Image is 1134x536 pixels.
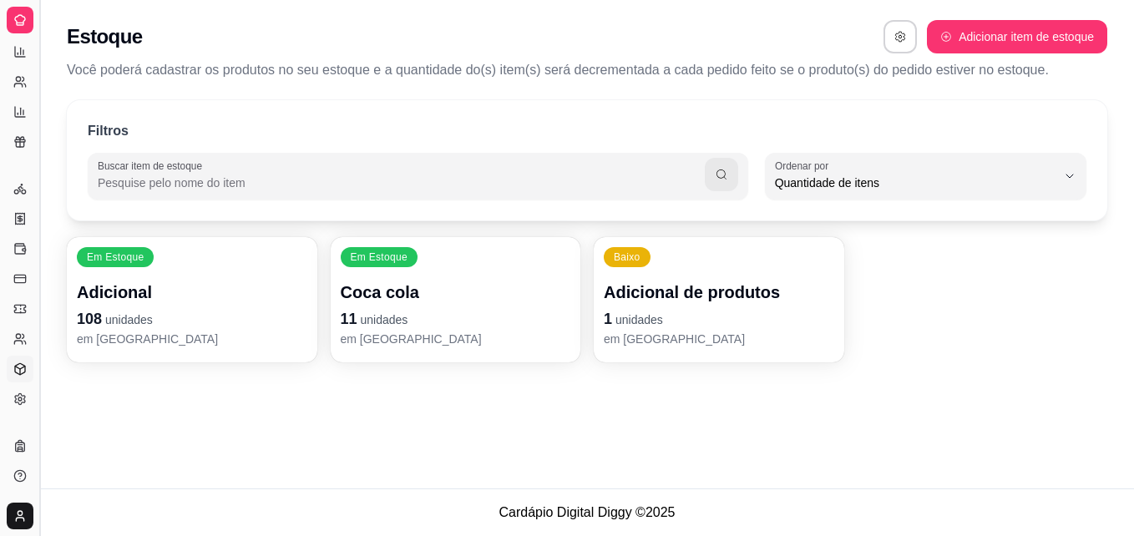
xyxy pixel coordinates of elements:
p: em [GEOGRAPHIC_DATA] [604,331,834,347]
span: Quantidade de itens [775,174,1056,191]
p: em [GEOGRAPHIC_DATA] [341,331,571,347]
span: unidades [361,313,408,326]
p: Filtros [88,121,129,141]
button: Ordenar porQuantidade de itens [765,153,1086,200]
p: Em Estoque [351,250,408,264]
button: Em EstoqueCoca cola11unidadesem [GEOGRAPHIC_DATA] [331,237,581,362]
footer: Cardápio Digital Diggy © 2025 [40,488,1134,536]
p: Adicional [77,281,307,304]
button: Em EstoqueAdicional108unidadesem [GEOGRAPHIC_DATA] [67,237,317,362]
p: em [GEOGRAPHIC_DATA] [77,331,307,347]
p: Coca cola [341,281,571,304]
p: 108 [77,307,307,331]
label: Buscar item de estoque [98,159,208,173]
p: 11 [341,307,571,331]
span: unidades [615,313,663,326]
p: Baixo [614,250,640,264]
input: Buscar item de estoque [98,174,705,191]
h2: Estoque [67,23,142,50]
p: Adicional de produtos [604,281,834,304]
p: 1 [604,307,834,331]
button: BaixoAdicional de produtos1unidadesem [GEOGRAPHIC_DATA] [594,237,844,362]
label: Ordenar por [775,159,834,173]
p: Em Estoque [87,250,144,264]
p: Você poderá cadastrar os produtos no seu estoque e a quantidade do(s) item(s) será decrementada a... [67,60,1107,80]
button: Adicionar item de estoque [927,20,1107,53]
span: unidades [105,313,153,326]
